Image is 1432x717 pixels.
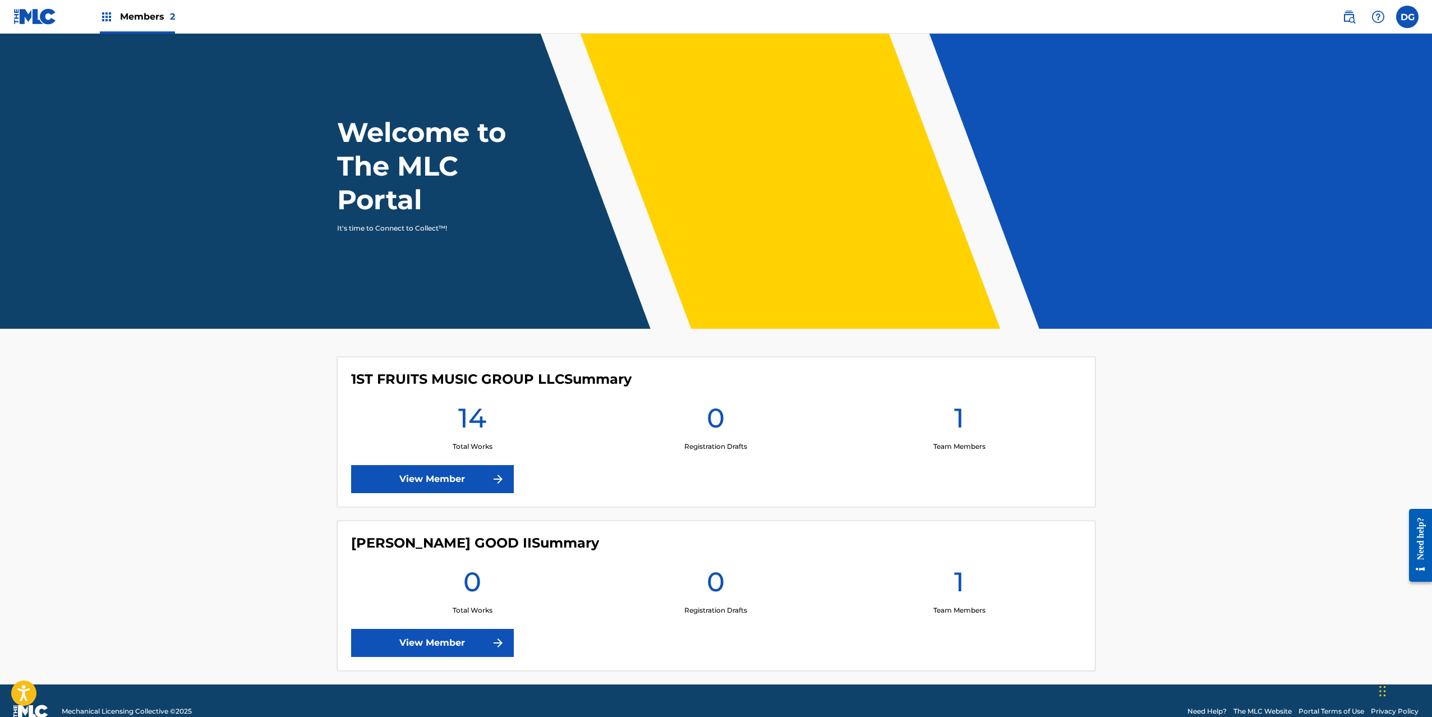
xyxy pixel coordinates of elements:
[1371,706,1419,716] a: Privacy Policy
[1233,706,1292,716] a: The MLC Website
[351,371,632,388] h4: 1ST FRUITS MUSIC GROUP LLC
[463,565,481,605] h1: 0
[453,442,492,452] p: Total Works
[351,535,599,551] h4: DARYLE DEWAYNE GOOD II
[933,442,986,452] p: Team Members
[684,605,747,615] p: Registration Drafts
[337,223,532,233] p: It's time to Connect to Collect™!
[1396,6,1419,28] div: User Menu
[1376,663,1432,717] iframe: Chat Widget
[1367,6,1389,28] div: Help
[1342,10,1356,24] img: search
[954,401,964,442] h1: 1
[62,706,192,716] span: Mechanical Licensing Collective © 2025
[707,565,725,605] h1: 0
[933,605,986,615] p: Team Members
[684,442,747,452] p: Registration Drafts
[1338,6,1360,28] a: Public Search
[351,629,514,657] a: View Member
[491,472,505,486] img: f7272a7cc735f4ea7f67.svg
[100,10,113,24] img: Top Rightsholders
[954,565,964,605] h1: 1
[1371,10,1385,24] img: help
[491,636,505,650] img: f7272a7cc735f4ea7f67.svg
[351,465,514,493] a: View Member
[1299,706,1364,716] a: Portal Terms of Use
[707,401,725,442] h1: 0
[120,10,175,23] span: Members
[453,605,492,615] p: Total Works
[170,11,175,22] span: 2
[1187,706,1227,716] a: Need Help?
[1379,674,1386,708] div: Drag
[337,116,547,217] h1: Welcome to The MLC Portal
[13,8,57,25] img: MLC Logo
[458,401,486,442] h1: 14
[1401,499,1432,592] iframe: Resource Center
